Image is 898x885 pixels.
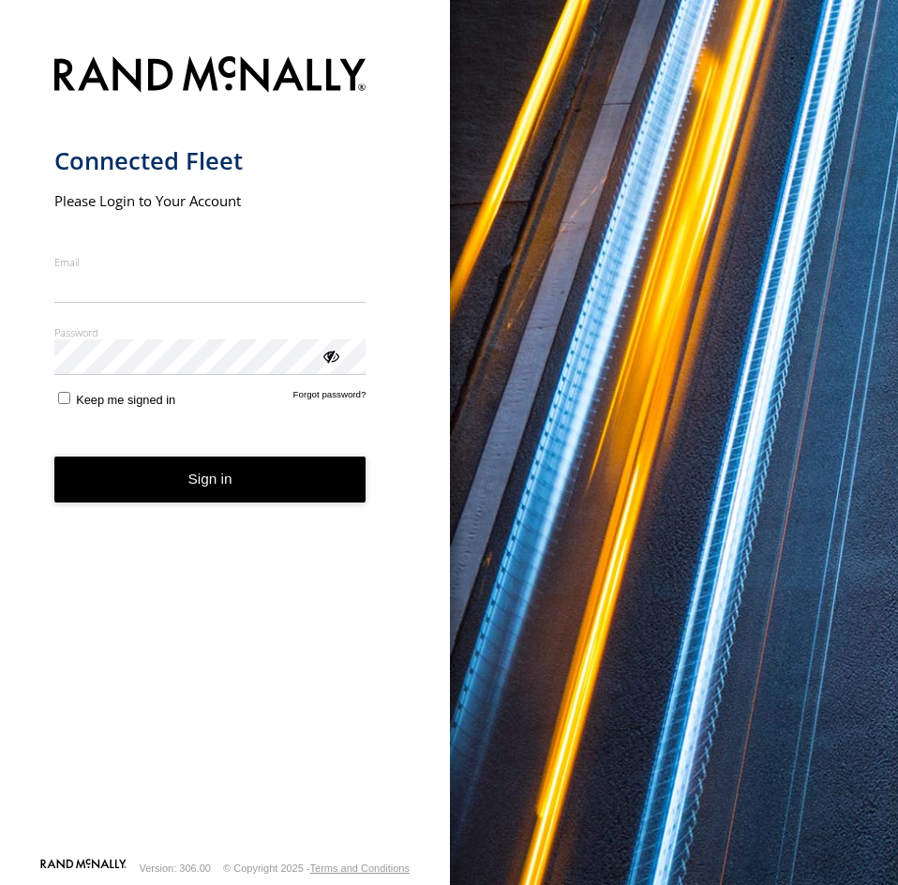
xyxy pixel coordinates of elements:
form: main [54,45,397,857]
a: Visit our Website [40,859,127,877]
div: Version: 306.00 [140,862,211,874]
a: Terms and Conditions [310,862,410,874]
label: Email [54,255,367,269]
div: © Copyright 2025 - [223,862,410,874]
h1: Connected Fleet [54,145,367,176]
span: Keep me signed in [76,393,175,407]
input: Keep me signed in [58,392,70,404]
a: Forgot password? [293,389,367,407]
h2: Please Login to Your Account [54,191,367,210]
img: Rand McNally [54,52,367,100]
div: ViewPassword [321,346,339,365]
label: Password [54,325,367,339]
button: Sign in [54,457,367,502]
